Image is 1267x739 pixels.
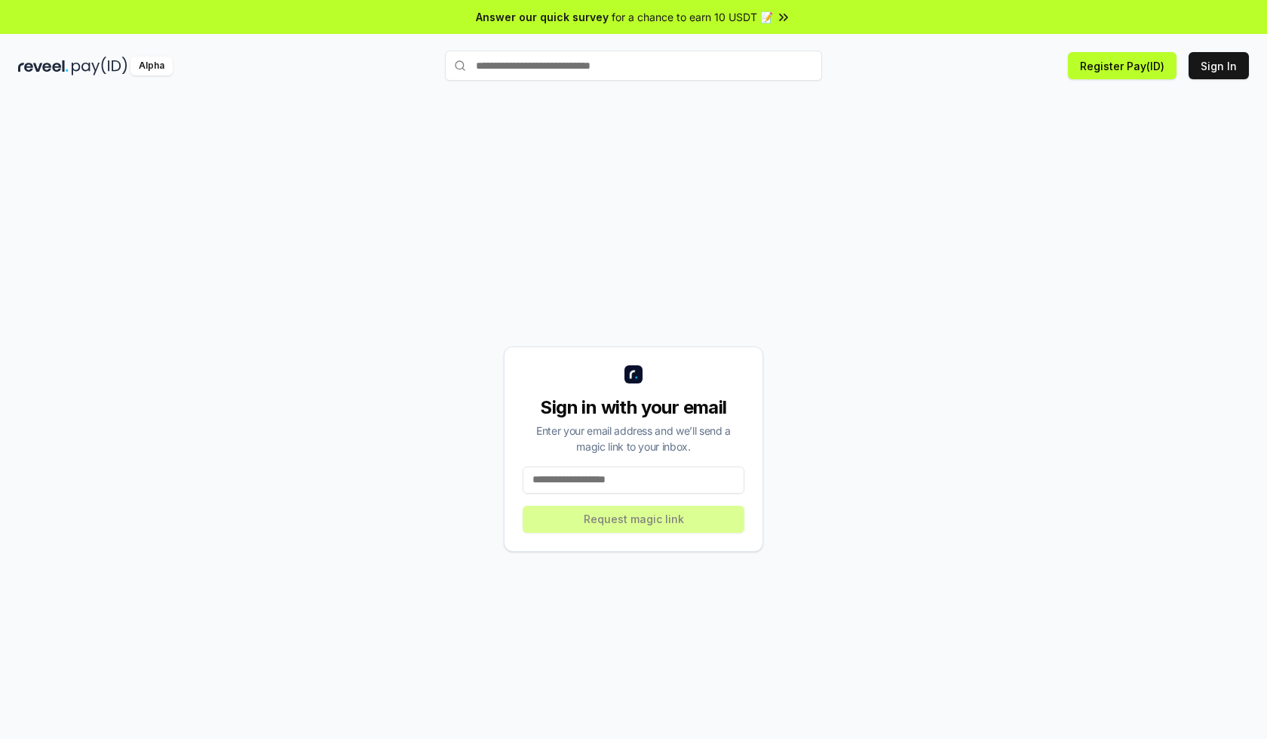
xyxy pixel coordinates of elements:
img: reveel_dark [18,57,69,75]
img: logo_small [624,365,643,383]
span: Answer our quick survey [476,9,609,25]
div: Sign in with your email [523,396,744,420]
img: pay_id [72,57,127,75]
div: Alpha [130,57,173,75]
button: Sign In [1189,52,1249,79]
span: for a chance to earn 10 USDT 📝 [612,9,773,25]
div: Enter your email address and we’ll send a magic link to your inbox. [523,423,744,454]
button: Register Pay(ID) [1068,52,1176,79]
